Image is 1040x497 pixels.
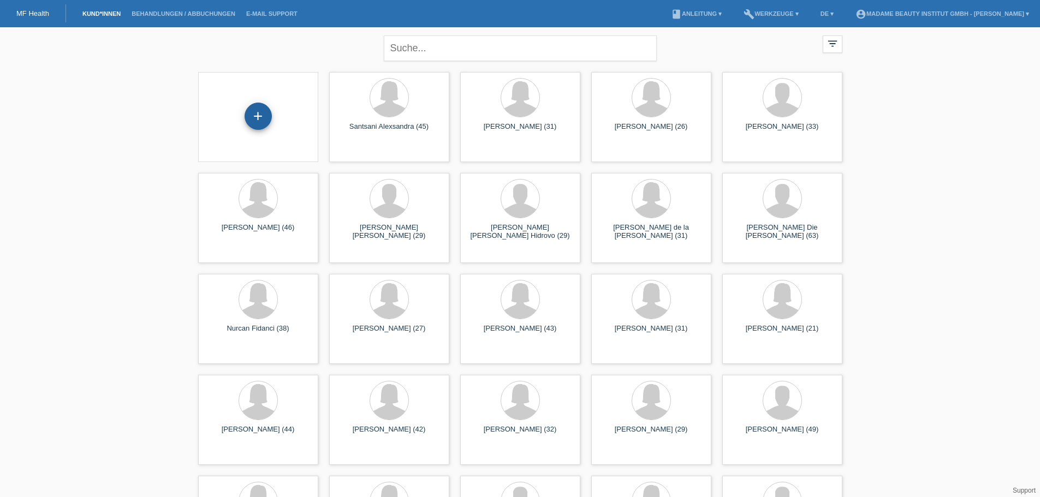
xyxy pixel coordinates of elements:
i: build [744,9,754,20]
div: Nurcan Fidanci (38) [207,324,310,342]
div: [PERSON_NAME] (43) [469,324,572,342]
a: MF Health [16,9,49,17]
a: Kund*innen [77,10,126,17]
div: [PERSON_NAME] (26) [600,122,703,140]
div: [PERSON_NAME] (42) [338,425,441,442]
div: [PERSON_NAME] Die [PERSON_NAME] (63) [731,223,834,241]
div: [PERSON_NAME] (27) [338,324,441,342]
div: [PERSON_NAME] (21) [731,324,834,342]
div: [PERSON_NAME] (46) [207,223,310,241]
div: Kund*in hinzufügen [245,107,271,125]
i: book [671,9,682,20]
a: DE ▾ [815,10,839,17]
i: account_circle [855,9,866,20]
div: [PERSON_NAME] [PERSON_NAME] (29) [338,223,441,241]
div: [PERSON_NAME] (44) [207,425,310,442]
div: Santsani Alexsandra (45) [338,122,441,140]
div: [PERSON_NAME] (31) [469,122,572,140]
a: E-Mail Support [241,10,303,17]
div: [PERSON_NAME] de la [PERSON_NAME] (31) [600,223,703,241]
div: [PERSON_NAME] (32) [469,425,572,442]
a: buildWerkzeuge ▾ [738,10,804,17]
i: filter_list [827,38,839,50]
div: [PERSON_NAME] (29) [600,425,703,442]
input: Suche... [384,35,657,61]
a: Support [1013,487,1036,494]
a: Behandlungen / Abbuchungen [126,10,241,17]
div: [PERSON_NAME] (31) [600,324,703,342]
div: [PERSON_NAME] [PERSON_NAME] Hidrovo (29) [469,223,572,241]
a: account_circleMadame Beauty Institut GmbH - [PERSON_NAME] ▾ [850,10,1035,17]
div: [PERSON_NAME] (49) [731,425,834,442]
a: bookAnleitung ▾ [665,10,727,17]
div: [PERSON_NAME] (33) [731,122,834,140]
